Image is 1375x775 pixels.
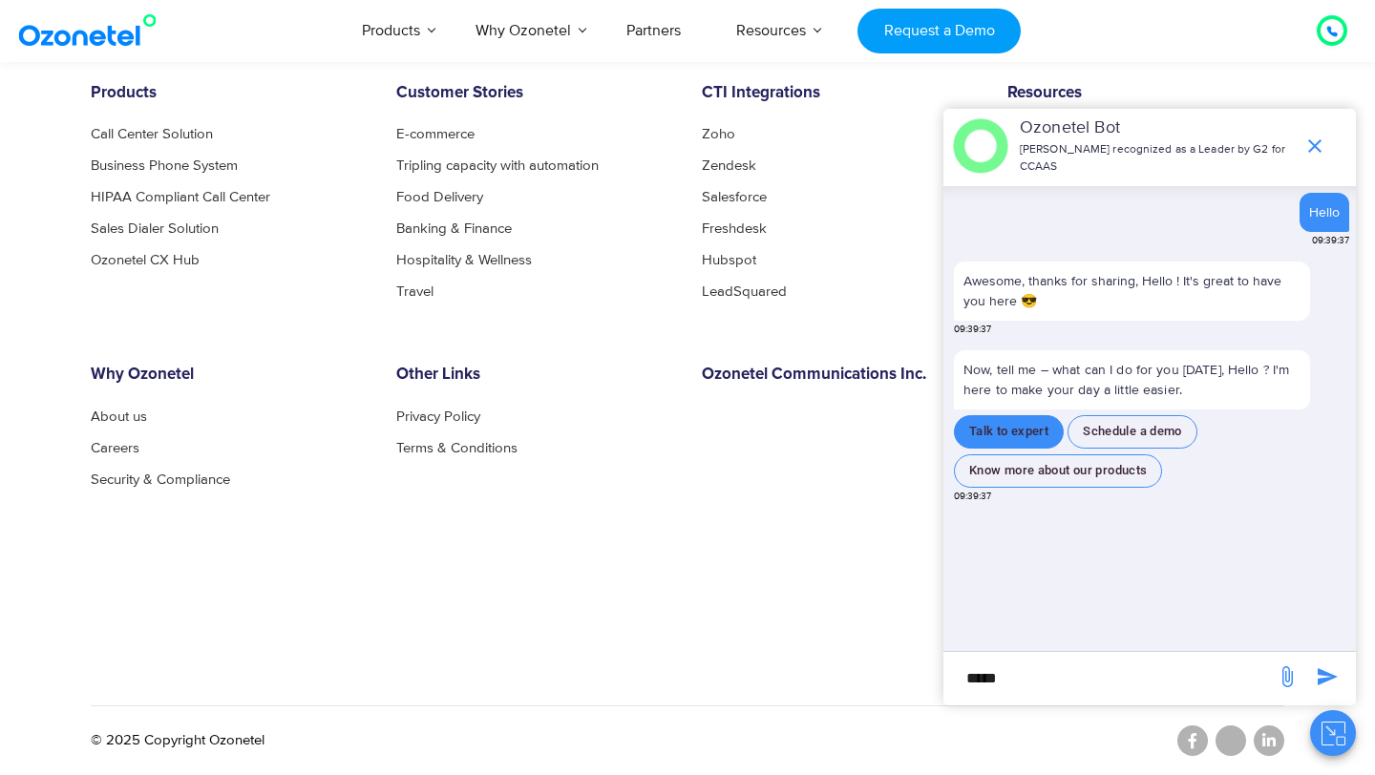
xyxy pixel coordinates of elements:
a: Travel [396,284,434,299]
a: Freshdesk [702,221,767,236]
span: send message [1268,658,1306,696]
p: Ozonetel Bot [1020,115,1294,141]
div: new-msg-input [953,661,1266,696]
a: Zendesk [702,158,756,173]
a: Tripling capacity with automation [396,158,599,173]
a: Careers [91,441,139,455]
a: Terms & Conditions [396,441,518,455]
a: Zoho [702,127,735,141]
a: Hospitality & Wellness [396,253,532,267]
p: Awesome, thanks for sharing, Hello ! It's great to have you here 😎 [963,271,1301,311]
span: 09:39:37 [954,323,991,337]
a: HIPAA Compliant Call Center [91,190,270,204]
h6: Why Ozonetel [91,366,368,385]
a: E-commerce [396,127,475,141]
p: [PERSON_NAME] recognized as a Leader by G2 for CCAAS [1020,141,1294,176]
button: Talk to expert [954,415,1064,449]
a: Food Delivery [396,190,483,204]
a: Banking & Finance [396,221,512,236]
a: Security & Compliance [91,472,230,487]
img: header [953,118,1008,174]
button: Schedule a demo [1068,415,1197,449]
button: Know more about our products [954,454,1162,488]
span: 09:39:37 [1312,234,1349,248]
h6: Products [91,84,368,103]
h6: Resources [1007,84,1284,103]
a: Salesforce [702,190,767,204]
span: 09:39:37 [954,490,991,504]
a: Sales Dialer Solution [91,221,219,236]
p: Now, tell me – what can I do for you [DATE], Hello ? I'm here to make your day a little easier. [954,350,1310,409]
h6: CTI Integrations [702,84,979,103]
a: Business Phone System [91,158,238,173]
div: Hello [1309,202,1340,222]
h6: Other Links [396,366,673,385]
a: Request a Demo [857,9,1021,53]
a: Call Center Solution [91,127,213,141]
span: send message [1308,658,1346,696]
span: end chat or minimize [1296,127,1334,165]
a: Privacy Policy [396,409,480,424]
h6: Ozonetel Communications Inc. [702,366,979,385]
a: LeadSquared [702,284,787,299]
a: Hubspot [702,253,756,267]
button: Close chat [1310,710,1356,756]
a: About us [91,409,147,424]
a: Ozonetel CX Hub [91,253,200,267]
p: © 2025 Copyright Ozonetel [91,730,264,752]
h6: Customer Stories [396,84,673,103]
